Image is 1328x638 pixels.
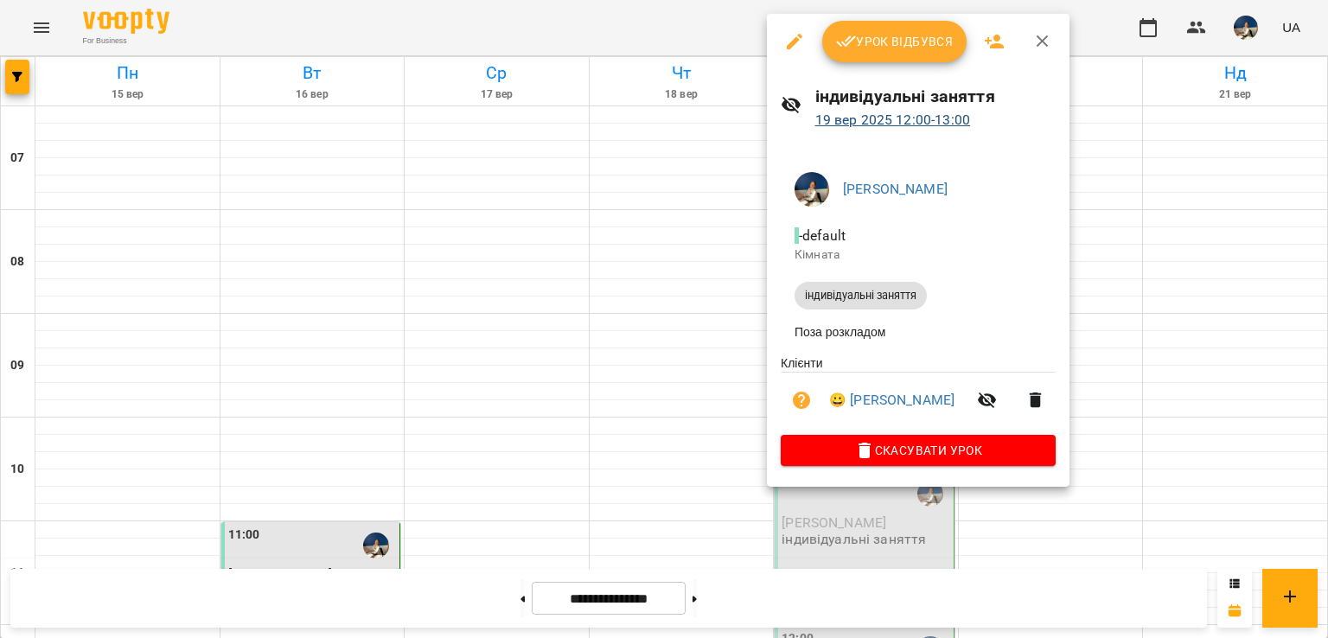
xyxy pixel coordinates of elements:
[795,172,829,207] img: 728131e120417835d086312ced40bd2d.jpg
[815,83,1057,110] h6: індивідуальні заняття
[815,112,970,128] a: 19 вер 2025 12:00-13:00
[836,31,954,52] span: Урок відбувся
[781,380,822,421] button: Візит ще не сплачено. Додати оплату?
[781,316,1056,348] li: Поза розкладом
[795,227,849,244] span: - default
[795,440,1042,461] span: Скасувати Урок
[795,288,927,303] span: індивідуальні заняття
[843,181,948,197] a: [PERSON_NAME]
[781,354,1056,435] ul: Клієнти
[781,435,1056,466] button: Скасувати Урок
[829,390,954,411] a: 😀 [PERSON_NAME]
[795,246,1042,264] p: Кімната
[822,21,967,62] button: Урок відбувся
